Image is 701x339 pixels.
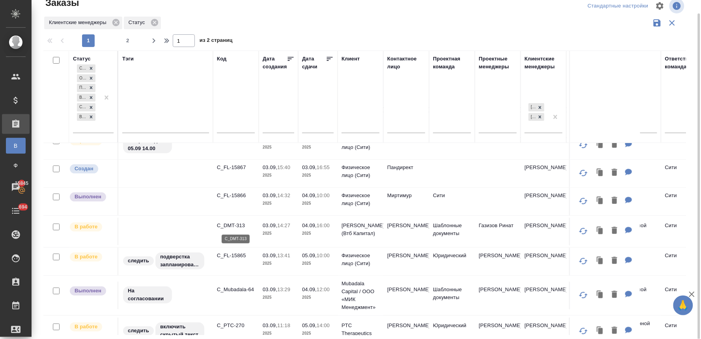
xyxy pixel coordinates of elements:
div: Создан, Ожидание предоплаты, Подтвержден, В работе, Сдан без статистики, Выполнен [76,112,96,122]
p: 03.09, [263,192,277,198]
td: (МБ) ООО "Монблан" [566,132,661,159]
td: (AU) Общество с ограниченной ответственностью "АЛС" [566,218,661,245]
p: 03.09, [263,322,277,328]
div: Создан, Ожидание предоплаты, Подтвержден, В работе, Сдан без статистики, Выполнен [76,83,96,93]
a: 694 [2,201,30,221]
div: Выставляет ПМ после принятия заказа от КМа [69,322,114,332]
td: Шаблонные документы [429,218,475,245]
p: 2025 [302,200,334,207]
div: Создан, Ожидание предоплаты, Подтвержден, В работе, Сдан без статистики, Выполнен [76,93,96,103]
p: 2025 [302,294,334,301]
p: 15:40 [277,164,290,170]
div: Клиентские менеджеры [44,17,122,29]
p: 16:00 [317,222,330,228]
p: 2025 [302,143,334,151]
td: [PERSON_NAME] [383,282,429,309]
button: 🙏 [673,296,693,315]
p: 13:29 [277,286,290,292]
td: Юридический [429,248,475,275]
p: 2025 [263,143,294,151]
p: следить [128,257,149,265]
p: следить [128,327,149,335]
button: Удалить [608,193,621,209]
div: Код [217,55,226,63]
p: В работе [75,323,97,331]
td: [PERSON_NAME] [475,132,521,159]
button: Обновить [574,222,593,241]
p: 2025 [263,200,294,207]
div: Сдан без статистики [77,103,87,111]
span: В [10,142,22,150]
button: Клонировать [593,137,608,153]
p: 14:32 [277,192,290,198]
p: C_DMT-313 [217,222,255,230]
div: Статус [73,55,91,63]
td: (МБ) ООО "Монблан" [566,188,661,215]
td: Пандирект [383,160,429,187]
p: 03.09, [263,252,277,258]
button: Удалить [608,223,621,239]
p: подверстка запланирована [160,253,200,269]
div: Выставляет ПМ после сдачи и проведения начислений. Последний этап для ПМа [69,286,114,296]
button: Обновить [574,286,593,305]
button: Обновить [574,252,593,271]
p: Создан [75,165,93,173]
td: [PERSON_NAME] [521,188,566,215]
div: Выставляет ПМ после сдачи и проведения начислений. Последний этап для ПМа [69,192,114,202]
p: 03.09, [302,164,317,170]
div: Проектные менеджеры [479,55,517,71]
div: Подтвержден [77,84,87,92]
div: следить, подверстка запланирована [122,252,209,270]
button: Обновить [574,192,593,211]
p: PTC Therapeutics [342,322,379,337]
div: Лямина Надежда, Димитриева Юлия [528,102,545,112]
div: На согласовании [122,286,209,304]
button: Обновить [574,136,593,154]
p: Физическое лицо (Сити) [342,164,379,179]
span: 694 [14,203,32,211]
p: 2025 [302,260,334,267]
p: 04.09, [302,192,317,198]
p: 2025 [263,171,294,179]
p: 04.09, [302,286,317,292]
p: 16:55 [317,164,330,170]
a: 15845 [2,177,30,197]
p: 05.09, [302,322,317,328]
p: 2025 [263,260,294,267]
div: В работе [77,94,87,102]
div: Выставляет ПМ после принятия заказа от КМа [69,222,114,232]
td: Надежда [383,132,429,159]
span: Ф [10,162,22,169]
td: Шаблонные документы [429,282,475,309]
p: в верстке до 05.09 14.00 [128,137,167,153]
div: Статус [124,17,161,29]
div: Создан, Ожидание предоплаты, Подтвержден, В работе, Сдан без статистики, Выполнен [76,102,96,112]
div: Выставляется автоматически при создании заказа [69,164,114,174]
td: [PERSON_NAME] [383,248,429,275]
div: Дата создания [263,55,287,71]
p: 2025 [302,230,334,237]
p: C_FL-15865 [217,252,255,260]
td: Юридический [429,132,475,159]
p: Клиентские менеджеры [49,19,109,26]
div: [PERSON_NAME] [529,103,536,111]
button: Для КМ: +3нзк [621,287,636,303]
div: Проектная команда [433,55,471,71]
td: [PERSON_NAME] [475,282,521,309]
p: Mubadala Capital / ООО «МИК Менеджмент» [342,280,379,311]
p: включить скрытый текст [160,323,200,339]
div: Тэги [122,55,134,63]
td: Сити [429,188,475,215]
td: [PERSON_NAME] [521,282,566,309]
button: Сбросить фильтры [665,15,680,30]
div: Ожидание предоплаты [77,74,87,83]
p: 12:00 [317,286,330,292]
p: На согласовании [128,287,167,303]
div: Контактное лицо [387,55,425,71]
p: Физическое лицо (Сити) [342,136,379,151]
td: Газизов Ринат [475,218,521,245]
p: Физическое лицо (Сити) [342,192,379,207]
button: Удалить [608,253,621,269]
td: [PERSON_NAME] [383,218,429,245]
p: [PERSON_NAME] (Втб Капитал) [342,222,379,237]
